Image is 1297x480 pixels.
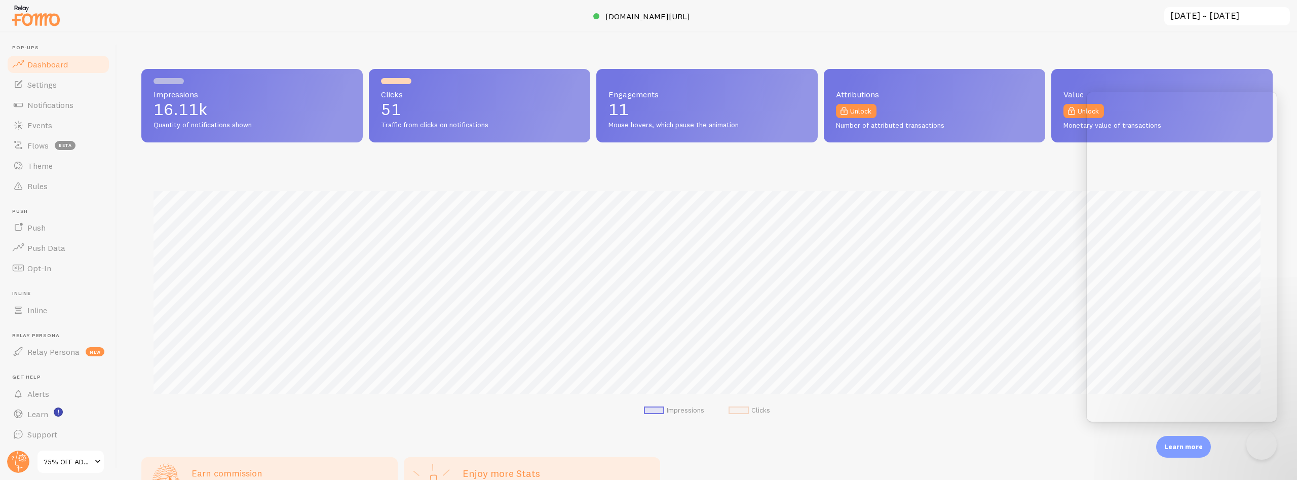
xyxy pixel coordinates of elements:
[27,243,65,253] span: Push Data
[12,333,110,339] span: Relay Persona
[27,409,48,419] span: Learn
[27,100,73,110] span: Notifications
[11,3,61,28] img: fomo-relay-logo-orange.svg
[6,75,110,95] a: Settings
[1063,104,1104,118] a: Unlock
[27,347,80,357] span: Relay Persona
[6,238,110,258] a: Push Data
[154,90,351,98] span: Impressions
[55,141,75,150] span: beta
[836,90,1033,98] span: Attributions
[1164,442,1203,452] p: Learn more
[381,121,578,130] span: Traffic from clicks on notifications
[154,121,351,130] span: Quantity of notifications shown
[27,263,51,273] span: Opt-In
[44,456,92,468] span: 75% OFF ADS Tag: Redeemed Special Offer
[27,389,49,399] span: Alerts
[1156,436,1211,458] div: Learn more
[54,408,63,417] svg: <p>Watch New Feature Tutorials!</p>
[6,342,110,362] a: Relay Persona new
[381,101,578,118] p: 51
[27,120,52,130] span: Events
[12,374,110,381] span: Get Help
[27,181,48,191] span: Rules
[1063,121,1261,130] span: Monetary value of transactions
[6,95,110,115] a: Notifications
[608,90,806,98] span: Engagements
[27,80,57,90] span: Settings
[6,135,110,156] a: Flows beta
[27,429,57,439] span: Support
[12,45,110,51] span: Pop-ups
[27,305,47,315] span: Inline
[154,101,351,118] p: 16.11k
[381,90,578,98] span: Clicks
[1246,429,1277,460] iframe: Help Scout Beacon - Close
[608,101,806,118] p: 11
[27,140,49,151] span: Flows
[27,161,53,171] span: Theme
[836,104,876,118] a: Unlock
[6,424,110,445] a: Support
[12,208,110,215] span: Push
[192,467,392,479] h3: Earn commission
[6,404,110,424] a: Learn
[608,121,806,130] span: Mouse hovers, which pause the animation
[6,176,110,196] a: Rules
[27,223,46,233] span: Push
[86,347,104,356] span: new
[27,59,68,69] span: Dashboard
[6,115,110,135] a: Events
[12,290,110,297] span: Inline
[644,406,704,415] li: Impressions
[463,467,654,480] h2: Enjoy more Stats
[36,450,105,474] a: 75% OFF ADS Tag: Redeemed Special Offer
[6,156,110,176] a: Theme
[6,217,110,238] a: Push
[1087,92,1277,422] iframe: Help Scout Beacon - Live Chat, Contact Form, and Knowledge Base
[6,384,110,404] a: Alerts
[6,54,110,75] a: Dashboard
[836,121,1033,130] span: Number of attributed transactions
[6,300,110,320] a: Inline
[1063,90,1261,98] span: Value
[729,406,770,415] li: Clicks
[6,258,110,278] a: Opt-In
